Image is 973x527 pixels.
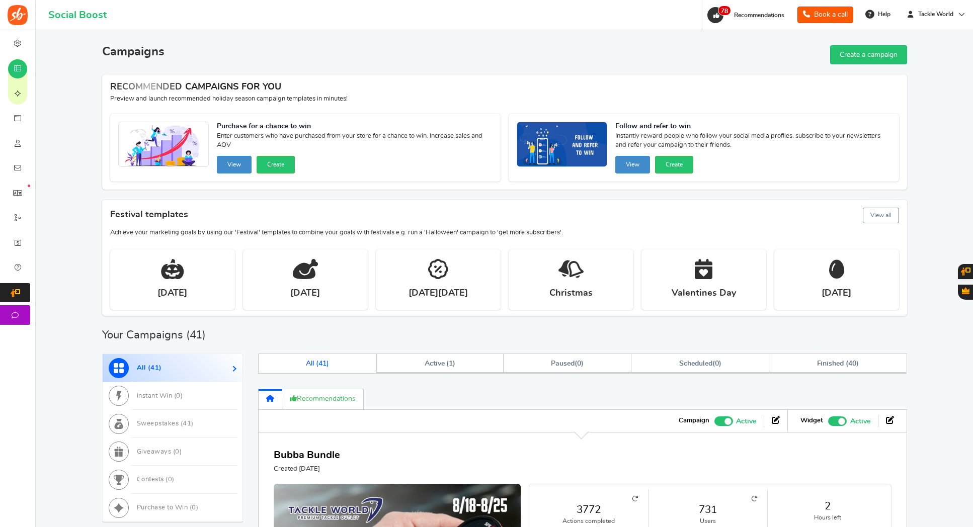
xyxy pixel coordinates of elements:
[615,132,891,152] span: Instantly reward people who follow your social media profiles, subscribe to your newsletters and ...
[848,360,856,367] span: 40
[137,393,183,399] span: Instant Win ( )
[734,12,784,18] span: Recommendations
[778,513,877,522] small: Hours left
[861,6,896,22] a: Help
[655,156,693,173] button: Create
[718,6,731,16] span: 78
[217,122,493,132] strong: Purchase for a chance to win
[679,360,712,367] span: Scheduled
[736,416,756,427] span: Active
[822,287,851,300] strong: [DATE]
[830,45,907,64] a: Create a campaign
[290,287,320,300] strong: [DATE]
[549,287,593,300] strong: Christmas
[539,517,638,525] small: Actions completed
[176,393,181,399] span: 0
[137,504,199,511] span: Purchase to Win ( )
[449,360,453,367] span: 1
[48,10,107,21] h1: Social Boost
[706,7,789,23] a: 78 Recommendations
[914,10,957,19] span: Tackle World
[137,420,194,427] span: Sweepstakes ( )
[102,330,206,340] h2: Your Campaigns ( )
[257,156,295,173] button: Create
[425,360,456,367] span: Active ( )
[659,502,757,517] a: 731
[274,450,340,460] a: Bubba Bundle
[157,287,187,300] strong: [DATE]
[137,365,162,371] span: All ( )
[8,5,28,25] img: Social Boost
[110,82,899,93] h4: RECOMMENDED CAMPAIGNS FOR YOU
[175,449,180,455] span: 0
[679,360,721,367] span: ( )
[192,504,196,511] span: 0
[817,360,859,367] span: Finished ( )
[190,329,203,340] span: 41
[282,389,364,409] a: Recommendations
[958,285,973,300] button: Gratisfaction
[659,517,757,525] small: Users
[539,502,638,517] a: 3772
[551,360,584,367] span: ( )
[110,95,899,104] p: Preview and launch recommended holiday season campaign templates in minutes!
[962,287,969,294] span: Gratisfaction
[577,360,581,367] span: 0
[150,365,159,371] span: 41
[850,416,870,427] span: Active
[517,122,607,167] img: Recommended Campaigns
[102,45,165,58] h2: Campaigns
[119,122,208,167] img: Recommended Campaigns
[110,228,899,237] p: Achieve your marketing goals by using our 'Festival' templates to combine your goals with festiva...
[551,360,575,367] span: Paused
[274,465,340,474] p: Created [DATE]
[715,360,719,367] span: 0
[28,185,30,187] em: New
[797,7,853,23] a: Book a call
[217,156,252,173] button: View
[168,476,173,483] span: 0
[793,415,878,427] li: Widget activated
[615,156,650,173] button: View
[875,10,890,19] span: Help
[931,485,973,527] iframe: LiveChat chat widget
[863,208,899,223] button: View all
[183,420,191,427] span: 41
[137,449,182,455] span: Giveaways ( )
[306,360,329,367] span: All ( )
[679,416,709,425] strong: Campaign
[318,360,327,367] span: 41
[110,206,899,225] h4: Festival templates
[217,132,493,152] span: Enter customers who have purchased from your store for a chance to win. Increase sales and AOV
[137,476,175,483] span: Contests ( )
[672,287,736,300] strong: Valentines Day
[409,287,468,300] strong: [DATE][DATE]
[800,416,823,425] strong: Widget
[615,122,891,132] strong: Follow and refer to win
